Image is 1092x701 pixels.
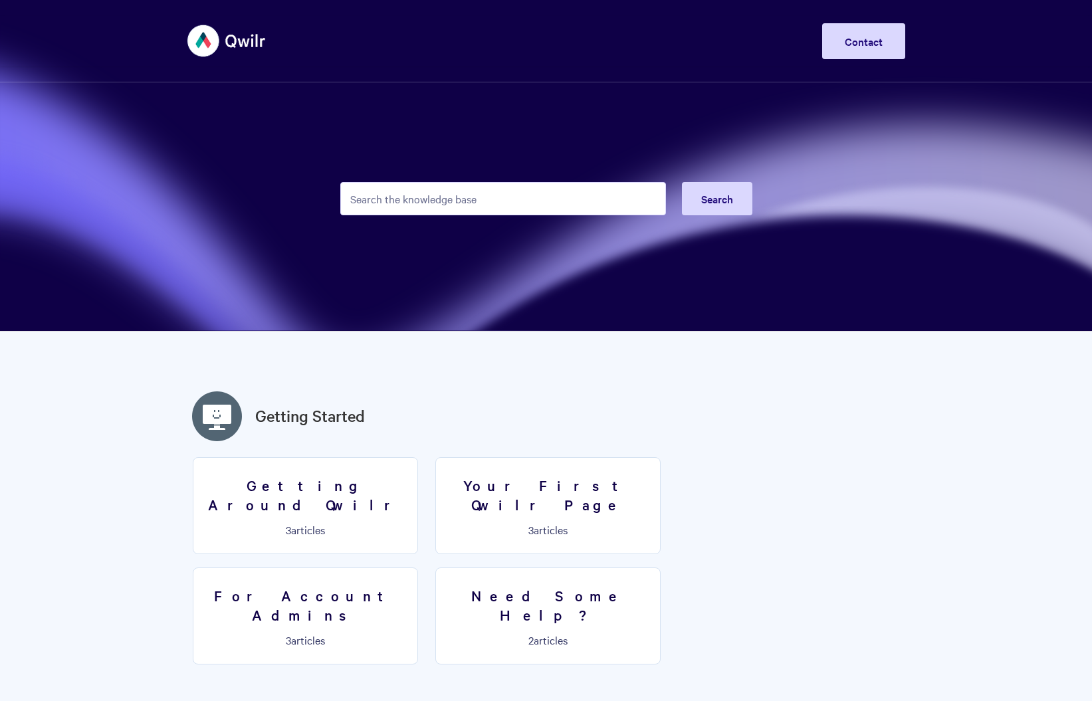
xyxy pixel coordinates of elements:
[201,524,409,536] p: articles
[201,634,409,646] p: articles
[286,522,291,537] span: 3
[286,633,291,647] span: 3
[528,633,534,647] span: 2
[193,457,418,554] a: Getting Around Qwilr 3articles
[201,586,409,624] h3: For Account Admins
[528,522,534,537] span: 3
[193,567,418,664] a: For Account Admins 3articles
[201,476,409,514] h3: Getting Around Qwilr
[444,524,652,536] p: articles
[822,23,905,59] a: Contact
[701,191,733,206] span: Search
[444,586,652,624] h3: Need Some Help?
[435,457,661,554] a: Your First Qwilr Page 3articles
[187,16,267,66] img: Qwilr Help Center
[444,476,652,514] h3: Your First Qwilr Page
[444,634,652,646] p: articles
[255,404,365,428] a: Getting Started
[340,182,666,215] input: Search the knowledge base
[682,182,752,215] button: Search
[435,567,661,664] a: Need Some Help? 2articles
